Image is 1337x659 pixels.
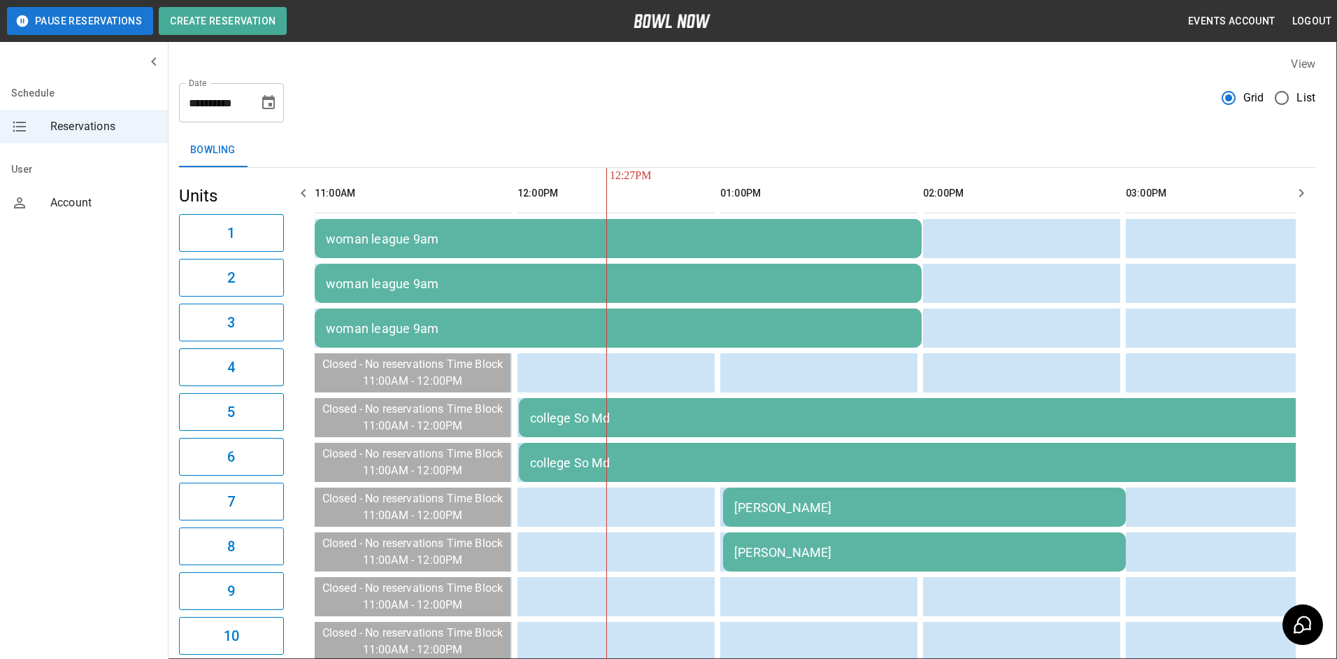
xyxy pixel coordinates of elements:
h6: 3 [227,311,235,334]
span: List [1296,90,1315,106]
button: Events Account [1182,8,1281,34]
span: Grid [1243,90,1264,106]
button: Choose date, selected date is Aug 29, 2025 [255,89,283,117]
div: inventory tabs [179,134,1315,167]
button: Logout [1287,8,1337,34]
h6: 9 [227,580,235,602]
h6: 6 [227,446,235,468]
div: [PERSON_NAME] [734,545,1115,560]
th: 11:00AM [315,173,512,213]
div: woman league 9am [326,232,910,246]
button: Bowling [179,134,247,167]
div: college So Md [530,455,1319,470]
h6: 5 [227,401,235,423]
h6: 10 [224,625,239,647]
span: 12:27PM [606,169,610,182]
span: Reservations [50,118,157,135]
div: woman league 9am [326,276,910,291]
h6: 8 [227,535,235,558]
th: 12:00PM [517,173,715,213]
h6: 4 [227,356,235,378]
div: woman league 9am [326,321,910,336]
button: Create Reservation [159,7,287,35]
h6: 2 [227,267,235,289]
h5: Units [179,185,284,207]
h6: 1 [227,222,235,244]
th: 02:00PM [923,173,1120,213]
img: logo [634,14,710,28]
button: Pause Reservations [7,7,153,35]
h6: 7 [227,490,235,513]
th: 01:00PM [720,173,917,213]
div: [PERSON_NAME] [734,500,1115,515]
span: Account [50,194,157,211]
label: View [1291,57,1315,71]
div: college So Md [530,411,1319,425]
